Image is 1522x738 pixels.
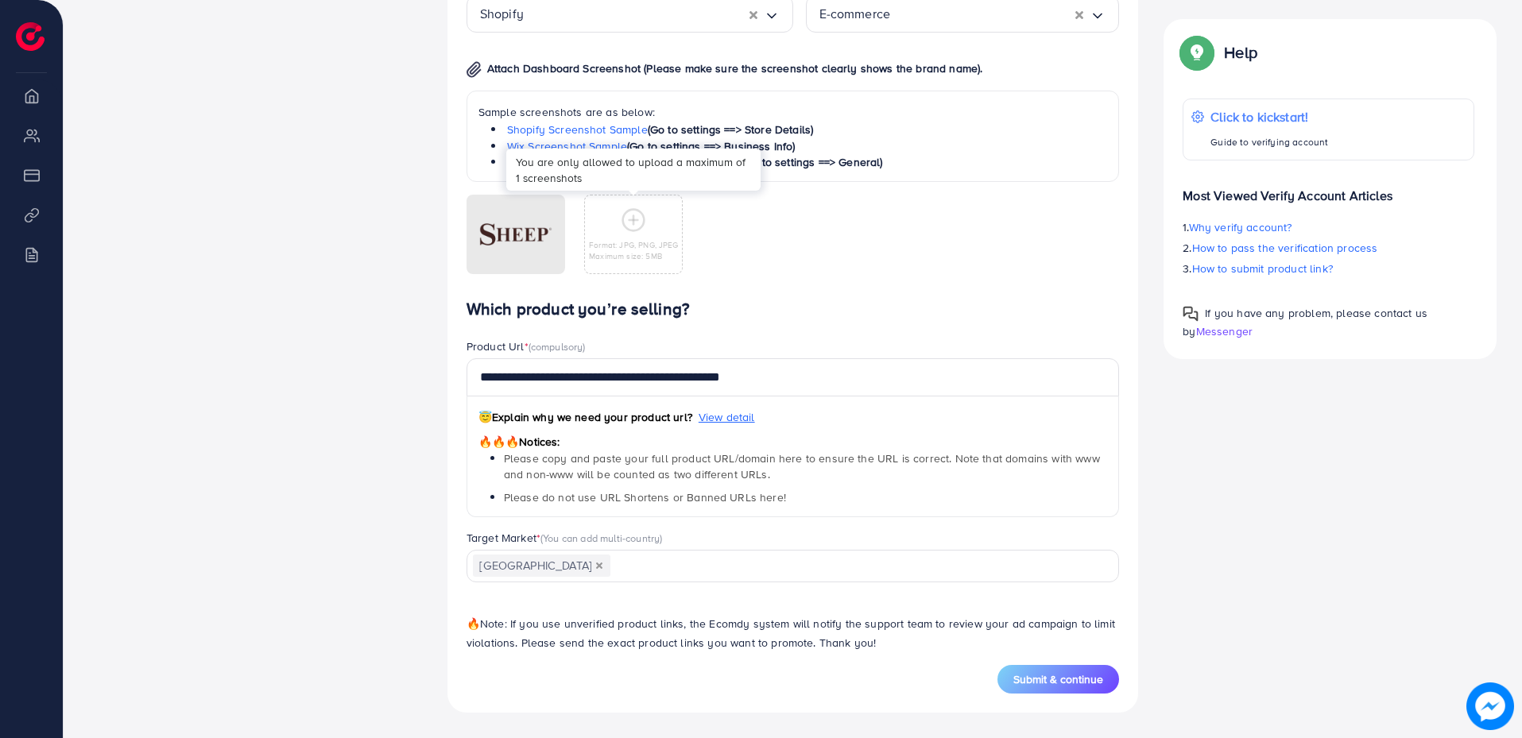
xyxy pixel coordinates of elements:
[1183,259,1474,278] p: 3.
[1075,5,1083,23] button: Clear Selected
[1210,133,1328,152] p: Guide to verifying account
[1189,219,1292,235] span: Why verify account?
[627,138,795,154] span: (Go to settings ==> Business Info)
[1224,43,1257,62] p: Help
[504,450,1100,482] span: Please copy and paste your full product URL/domain here to ensure the URL is correct. Note that d...
[1183,238,1474,257] p: 2.
[648,122,813,137] span: (Go to settings ==> Store Details)
[507,138,627,154] a: Wix Screenshot Sample
[699,409,755,425] span: View detail
[467,299,1120,319] h4: Which product you’re selling?
[478,434,519,450] span: 🔥🔥🔥
[478,102,1108,122] p: Sample screenshots are as below:
[612,554,1099,578] input: Search for option
[997,665,1119,694] button: Submit & continue
[487,60,983,76] span: Attach Dashboard Screenshot (Please make sure the screenshot clearly shows the brand name).
[749,5,757,23] button: Clear Selected
[480,2,524,26] span: Shopify
[595,562,603,570] button: Deselect Pakistan
[507,122,648,137] a: Shopify Screenshot Sample
[1183,218,1474,237] p: 1.
[589,239,679,250] p: Format: JPG, PNG, JPEG
[1183,173,1474,205] p: Most Viewed Verify Account Articles
[540,531,662,545] span: (You can add multi-country)
[1210,107,1328,126] p: Click to kickstart!
[1183,305,1427,339] span: If you have any problem, please contact us by
[467,614,1120,652] p: Note: If you use unverified product links, the Ecomdy system will notify the support team to revi...
[1192,261,1333,276] span: How to submit product link?
[529,339,586,354] span: (compulsory)
[467,550,1120,582] div: Search for option
[1192,240,1378,256] span: How to pass the verification process
[890,2,1075,26] input: Search for option
[467,616,480,632] span: 🔥
[504,489,786,505] span: Please do not use URL Shortens or Banned URLs here!
[478,434,560,450] span: Notices:
[1183,38,1211,67] img: Popup guide
[467,530,663,546] label: Target Market
[467,61,482,78] img: img
[1196,323,1253,339] span: Messenger
[467,338,586,354] label: Product Url
[478,409,492,425] span: 😇
[478,409,692,425] span: Explain why we need your product url?
[476,195,556,274] img: img uploaded
[1466,682,1514,730] img: image
[1013,671,1103,687] span: Submit & continue
[1183,306,1199,322] img: Popup guide
[473,554,610,577] span: [GEOGRAPHIC_DATA]
[16,22,45,51] img: logo
[589,250,679,261] p: Maximum size: 5MB
[819,2,891,26] span: E-commerce
[506,149,761,191] div: You are only allowed to upload a maximum of 1 screenshots
[742,154,882,170] span: (Go to settings ==> General)
[524,2,749,26] input: Search for option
